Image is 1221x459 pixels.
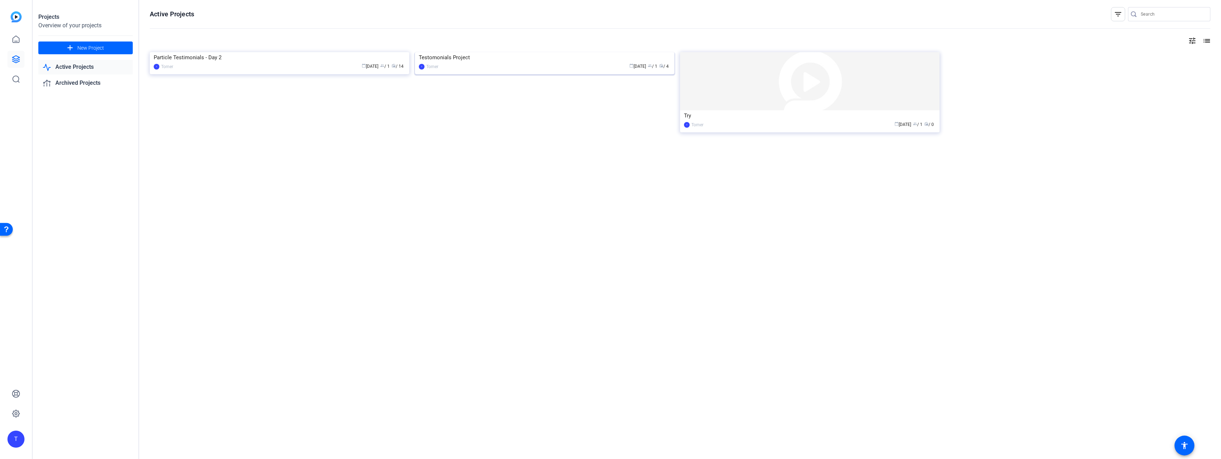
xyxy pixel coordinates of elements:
span: group [913,122,917,126]
span: / 1 [648,64,657,69]
div: Tomer [691,121,703,128]
span: / 1 [380,64,390,69]
mat-icon: accessibility [1180,441,1189,450]
div: T [154,64,159,70]
div: Projects [38,13,133,21]
span: New Project [77,44,104,52]
span: / 0 [924,122,934,127]
span: group [648,63,652,68]
span: / 1 [913,122,922,127]
div: Testomonials Project [419,52,670,63]
span: calendar_today [629,63,634,68]
div: Overview of your projects [38,21,133,30]
span: [DATE] [894,122,911,127]
a: Active Projects [38,60,133,74]
div: Tomer [426,63,438,70]
span: / 4 [659,64,669,69]
div: Particle Testimonials - Day 2 [154,52,405,63]
input: Search [1141,10,1205,18]
mat-icon: list [1202,37,1210,45]
div: T [684,122,690,128]
a: Archived Projects [38,76,133,90]
mat-icon: filter_list [1114,10,1122,18]
mat-icon: add [66,44,75,52]
div: Try [684,110,936,121]
div: Tomer [161,63,173,70]
img: blue-gradient.svg [11,11,22,22]
div: T [7,431,24,448]
h1: Active Projects [150,10,194,18]
span: [DATE] [629,64,646,69]
span: [DATE] [362,64,378,69]
span: radio [659,63,663,68]
span: calendar_today [894,122,899,126]
div: T [419,64,425,70]
span: / 14 [392,64,404,69]
span: calendar_today [362,63,366,68]
span: radio [392,63,396,68]
mat-icon: tune [1188,37,1197,45]
span: radio [924,122,929,126]
span: group [380,63,384,68]
button: New Project [38,42,133,54]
